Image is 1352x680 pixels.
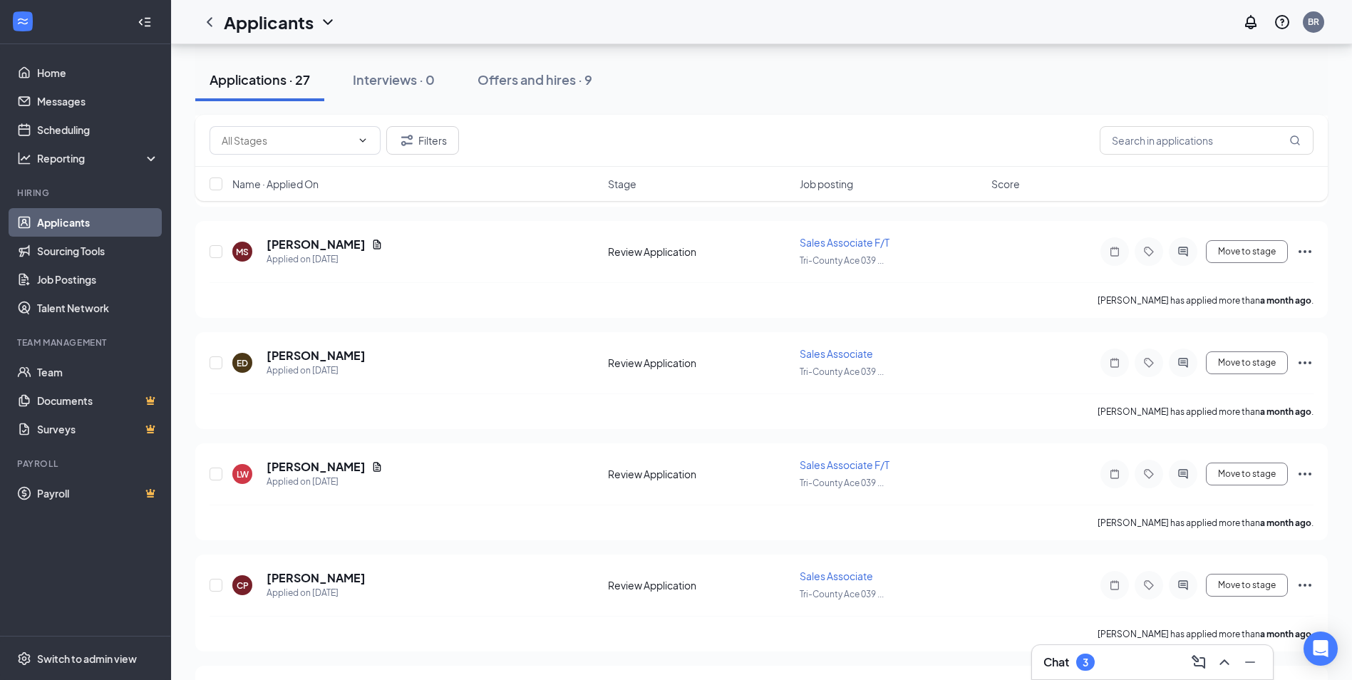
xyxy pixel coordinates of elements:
[1296,577,1314,594] svg: Ellipses
[1308,16,1319,28] div: BR
[236,246,249,258] div: MS
[608,467,791,481] div: Review Application
[267,475,383,489] div: Applied on [DATE]
[608,356,791,370] div: Review Application
[1296,243,1314,260] svg: Ellipses
[37,479,159,508] a: PayrollCrown
[37,237,159,265] a: Sourcing Tools
[267,252,383,267] div: Applied on [DATE]
[267,364,366,378] div: Applied on [DATE]
[37,58,159,87] a: Home
[237,357,248,369] div: ED
[37,386,159,415] a: DocumentsCrown
[17,187,156,199] div: Hiring
[224,10,314,34] h1: Applicants
[37,87,159,115] a: Messages
[608,578,791,592] div: Review Application
[267,570,366,586] h5: [PERSON_NAME]
[800,366,884,377] span: Tri-County Ace 039 ...
[800,347,873,360] span: Sales Associate
[267,348,366,364] h5: [PERSON_NAME]
[478,71,592,88] div: Offers and hires · 9
[1206,574,1288,597] button: Move to stage
[1140,357,1157,369] svg: Tag
[608,177,636,191] span: Stage
[201,14,218,31] svg: ChevronLeft
[1140,468,1157,480] svg: Tag
[37,265,159,294] a: Job Postings
[37,294,159,322] a: Talent Network
[800,458,889,471] span: Sales Associate F/T
[1098,628,1314,640] p: [PERSON_NAME] has applied more than .
[1206,240,1288,263] button: Move to stage
[1296,465,1314,483] svg: Ellipses
[1260,406,1311,417] b: a month ago
[1260,517,1311,528] b: a month ago
[1043,654,1069,670] h3: Chat
[17,458,156,470] div: Payroll
[1106,357,1123,369] svg: Note
[17,151,31,165] svg: Analysis
[1260,629,1311,639] b: a month ago
[1260,295,1311,306] b: a month ago
[232,177,319,191] span: Name · Applied On
[222,133,351,148] input: All Stages
[237,468,249,480] div: LW
[357,135,368,146] svg: ChevronDown
[1175,579,1192,591] svg: ActiveChat
[800,177,853,191] span: Job posting
[1098,517,1314,529] p: [PERSON_NAME] has applied more than .
[608,244,791,259] div: Review Application
[1187,651,1210,674] button: ComposeMessage
[1106,579,1123,591] svg: Note
[1206,351,1288,374] button: Move to stage
[237,579,249,592] div: CP
[1304,632,1338,666] div: Open Intercom Messenger
[800,236,889,249] span: Sales Associate F/T
[1106,246,1123,257] svg: Note
[1083,656,1088,669] div: 3
[353,71,435,88] div: Interviews · 0
[17,336,156,349] div: Team Management
[800,255,884,266] span: Tri-County Ace 039 ...
[267,586,366,600] div: Applied on [DATE]
[371,239,383,250] svg: Document
[800,570,873,582] span: Sales Associate
[1098,294,1314,306] p: [PERSON_NAME] has applied more than .
[1106,468,1123,480] svg: Note
[1296,354,1314,371] svg: Ellipses
[1242,14,1259,31] svg: Notifications
[1213,651,1236,674] button: ChevronUp
[37,358,159,386] a: Team
[386,126,459,155] button: Filter Filters
[1274,14,1291,31] svg: QuestionInfo
[1175,357,1192,369] svg: ActiveChat
[1206,463,1288,485] button: Move to stage
[398,132,416,149] svg: Filter
[1175,468,1192,480] svg: ActiveChat
[138,15,152,29] svg: Collapse
[1140,246,1157,257] svg: Tag
[210,71,310,88] div: Applications · 27
[800,589,884,599] span: Tri-County Ace 039 ...
[16,14,30,29] svg: WorkstreamLogo
[1289,135,1301,146] svg: MagnifyingGlass
[991,177,1020,191] span: Score
[1098,406,1314,418] p: [PERSON_NAME] has applied more than .
[1175,246,1192,257] svg: ActiveChat
[37,208,159,237] a: Applicants
[37,415,159,443] a: SurveysCrown
[37,115,159,144] a: Scheduling
[319,14,336,31] svg: ChevronDown
[1190,654,1207,671] svg: ComposeMessage
[37,151,160,165] div: Reporting
[1242,654,1259,671] svg: Minimize
[17,651,31,666] svg: Settings
[1216,654,1233,671] svg: ChevronUp
[1239,651,1261,674] button: Minimize
[371,461,383,473] svg: Document
[1100,126,1314,155] input: Search in applications
[267,459,366,475] h5: [PERSON_NAME]
[267,237,366,252] h5: [PERSON_NAME]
